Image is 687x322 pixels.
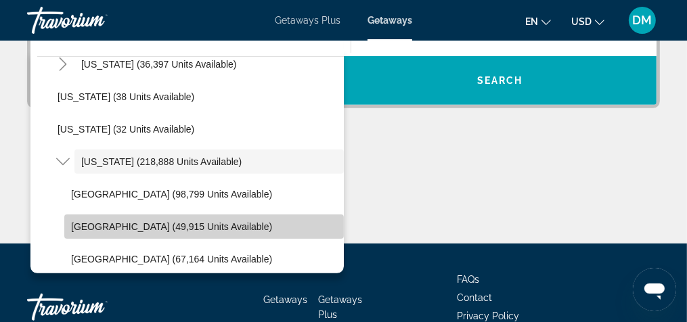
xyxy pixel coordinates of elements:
[71,189,272,200] span: [GEOGRAPHIC_DATA] (98,799 units available)
[71,221,272,232] span: [GEOGRAPHIC_DATA] (49,915 units available)
[318,294,362,320] a: Getaways Plus
[368,15,412,26] a: Getaways
[58,91,194,102] span: [US_STATE] (38 units available)
[457,274,479,285] a: FAQs
[64,247,344,271] button: [GEOGRAPHIC_DATA] (67,164 units available)
[457,310,519,321] a: Privacy Policy
[457,292,492,303] a: Contact
[51,85,344,109] button: [US_STATE] (38 units available)
[58,124,194,135] span: [US_STATE] (32 units available)
[81,59,237,70] span: [US_STATE] (36,397 units available)
[71,254,272,264] span: [GEOGRAPHIC_DATA] (67,164 units available)
[525,11,551,31] button: Change language
[74,149,344,174] button: [US_STATE] (218,888 units available)
[263,294,307,305] a: Getaways
[625,6,660,34] button: User Menu
[74,52,344,76] button: [US_STATE] (36,397 units available)
[51,117,344,141] button: [US_STATE] (32 units available)
[633,268,676,311] iframe: Button to launch messaging window
[64,182,344,206] button: [GEOGRAPHIC_DATA] (98,799 units available)
[344,56,657,105] button: Search
[64,214,344,239] button: [GEOGRAPHIC_DATA] (49,915 units available)
[571,11,604,31] button: Change currency
[525,16,538,27] span: en
[571,16,592,27] span: USD
[477,75,523,86] span: Search
[51,150,74,174] button: Toggle Florida (218,888 units available)
[81,156,242,167] span: [US_STATE] (218,888 units available)
[27,3,162,38] a: Travorium
[633,14,652,27] span: DM
[275,15,340,26] a: Getaways Plus
[30,7,657,105] div: Search widget
[51,53,74,76] button: Toggle Colorado (36,397 units available)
